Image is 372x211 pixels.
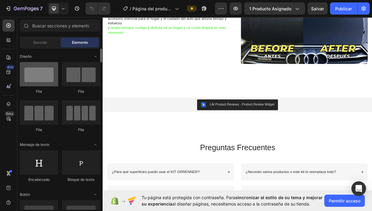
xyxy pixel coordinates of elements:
[330,2,357,15] button: Publicar
[86,2,110,15] div: Deshacer/Rehacer
[62,127,100,133] div: Fila
[142,194,324,207] span: Tu página está protegida con contraseña. Para al diseñar páginas, necesitamos acceso a la contras...
[40,5,43,12] p: 7
[249,5,291,12] span: 1 producto asignado
[145,119,233,126] div: LAI Product Reviews - Product Review Widget
[7,16,167,27] span: Llévalo siempre contigo y disfruta de un hogar y un coche limpios en todo momento!
[335,5,352,12] font: Publicar
[20,142,49,147] span: Mensaje de texto
[132,175,234,187] span: Preguntas Frecuentes
[20,127,58,133] div: Fila
[20,54,32,59] span: Diseño
[62,89,100,94] div: Fila
[90,52,100,61] span: Alternar abierto
[311,6,324,11] span: Salvar
[62,177,100,182] div: Bloque de texto
[103,14,372,193] iframe: Design area
[2,2,45,15] button: 7
[351,181,366,196] div: Abra Intercom Messenger
[20,89,58,94] div: Fila
[20,19,100,32] input: Buscar secciones y elementos
[20,192,30,197] span: Botón
[7,16,168,28] p: ¡
[20,177,58,182] div: Encabezado
[6,65,15,70] div: 450
[33,40,47,45] span: Sección
[128,116,237,130] button: LAI Product Reviews - Product Review Widget
[329,198,360,204] span: Permitir acceso
[72,40,88,45] span: Elemento
[5,111,15,116] div: Beta
[130,5,131,12] span: /
[90,140,100,150] span: Alternar abierto
[307,2,328,15] button: Salvar
[133,119,140,126] img: LaiProductReviews.png
[132,5,172,12] span: Página del producto - 3 de [PERSON_NAME], 12:00:49
[324,195,365,207] button: Permitir acceso
[244,2,305,15] button: 1 producto asignado
[90,190,100,199] span: Alternar abierto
